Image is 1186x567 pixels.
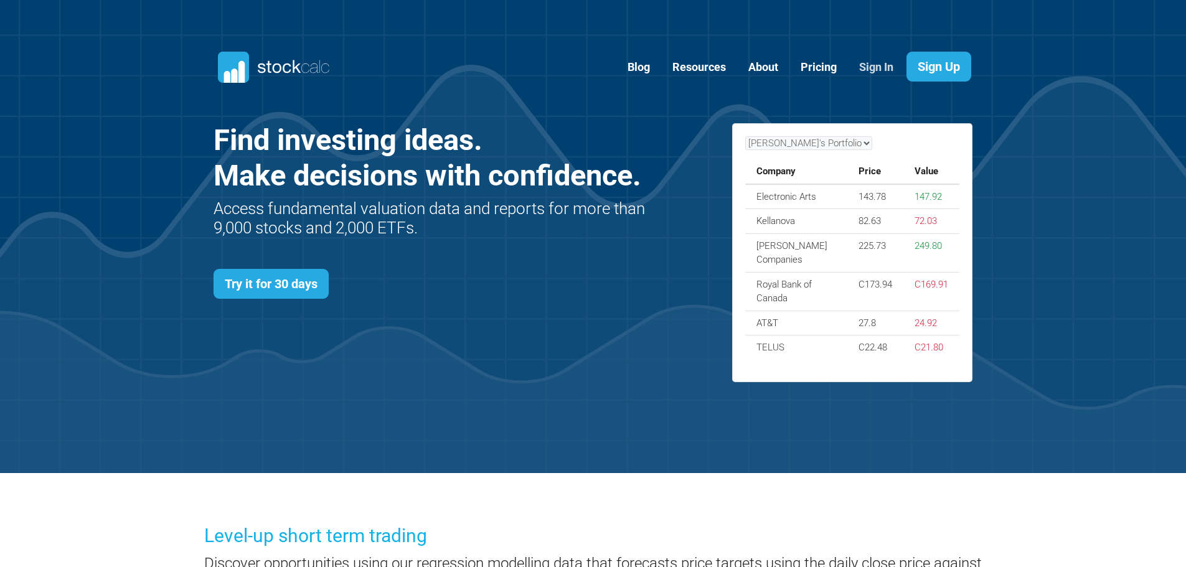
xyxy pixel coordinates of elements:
[906,52,971,82] a: Sign Up
[903,272,959,311] td: C169.91
[745,209,848,234] td: Kellanova
[847,335,903,360] td: C22.48
[739,52,788,83] a: About
[847,209,903,234] td: 82.63
[847,159,903,184] th: Price
[745,184,848,209] td: Electronic Arts
[791,52,846,83] a: Pricing
[847,184,903,209] td: 143.78
[903,184,959,209] td: 147.92
[204,523,982,549] h3: Level-up short term trading
[663,52,735,83] a: Resources
[903,209,959,234] td: 72.03
[903,159,959,184] th: Value
[214,199,649,238] h2: Access fundamental valuation data and reports for more than 9,000 stocks and 2,000 ETFs.
[847,233,903,272] td: 225.73
[745,335,848,360] td: TELUS
[214,123,649,193] h1: Find investing ideas. Make decisions with confidence.
[214,269,329,299] a: Try it for 30 days
[745,233,848,272] td: [PERSON_NAME] Companies
[745,311,848,335] td: AT&T
[745,159,848,184] th: Company
[847,272,903,311] td: C173.94
[745,272,848,311] td: Royal Bank of Canada
[903,233,959,272] td: 249.80
[847,311,903,335] td: 27.8
[903,335,959,360] td: C21.80
[850,52,903,83] a: Sign In
[903,311,959,335] td: 24.92
[618,52,659,83] a: Blog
